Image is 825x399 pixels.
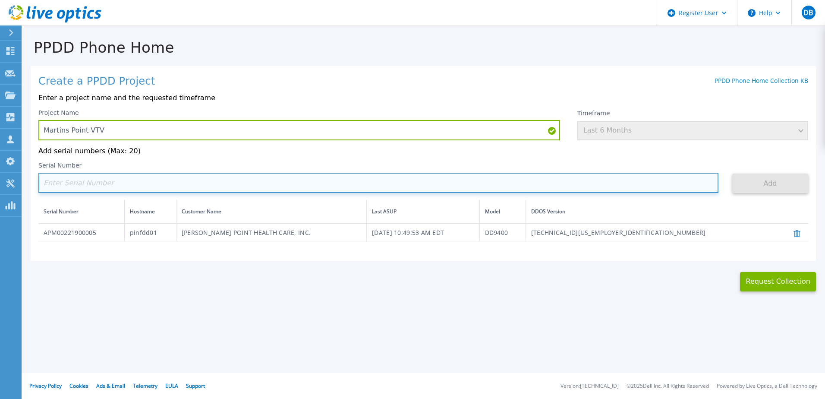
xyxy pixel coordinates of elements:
[133,382,157,389] a: Telemetry
[186,382,205,389] a: Support
[22,39,825,56] h1: PPDD Phone Home
[367,200,479,224] th: Last ASUP
[479,224,526,241] td: DD9400
[38,110,79,116] label: Project Name
[577,110,610,117] label: Timeframe
[560,383,619,389] li: Version: [TECHNICAL_ID]
[176,200,366,224] th: Customer Name
[176,224,366,241] td: [PERSON_NAME] POINT HEALTH CARE, INC.
[740,272,816,291] button: Request Collection
[367,224,479,241] td: [DATE] 10:49:53 AM EDT
[38,94,808,102] p: Enter a project name and the requested timeframe
[124,200,176,224] th: Hostname
[29,382,62,389] a: Privacy Policy
[38,76,155,88] h1: Create a PPDD Project
[479,200,526,224] th: Model
[69,382,88,389] a: Cookies
[38,120,560,140] input: Enter Project Name
[526,200,778,224] th: DDOS Version
[803,9,813,16] span: DB
[38,224,124,241] td: APM00221900005
[732,174,808,193] button: Add
[715,76,808,85] a: PPDD Phone Home Collection KB
[38,173,718,193] input: Enter Serial Number
[38,200,124,224] th: Serial Number
[96,382,125,389] a: Ads & Email
[165,382,178,389] a: EULA
[124,224,176,241] td: pinfdd01
[38,147,808,155] p: Add serial numbers (Max: 20)
[627,383,709,389] li: © 2025 Dell Inc. All Rights Reserved
[526,224,778,241] td: [TECHNICAL_ID][US_EMPLOYER_IDENTIFICATION_NUMBER]
[38,162,82,168] label: Serial Number
[717,383,817,389] li: Powered by Live Optics, a Dell Technology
